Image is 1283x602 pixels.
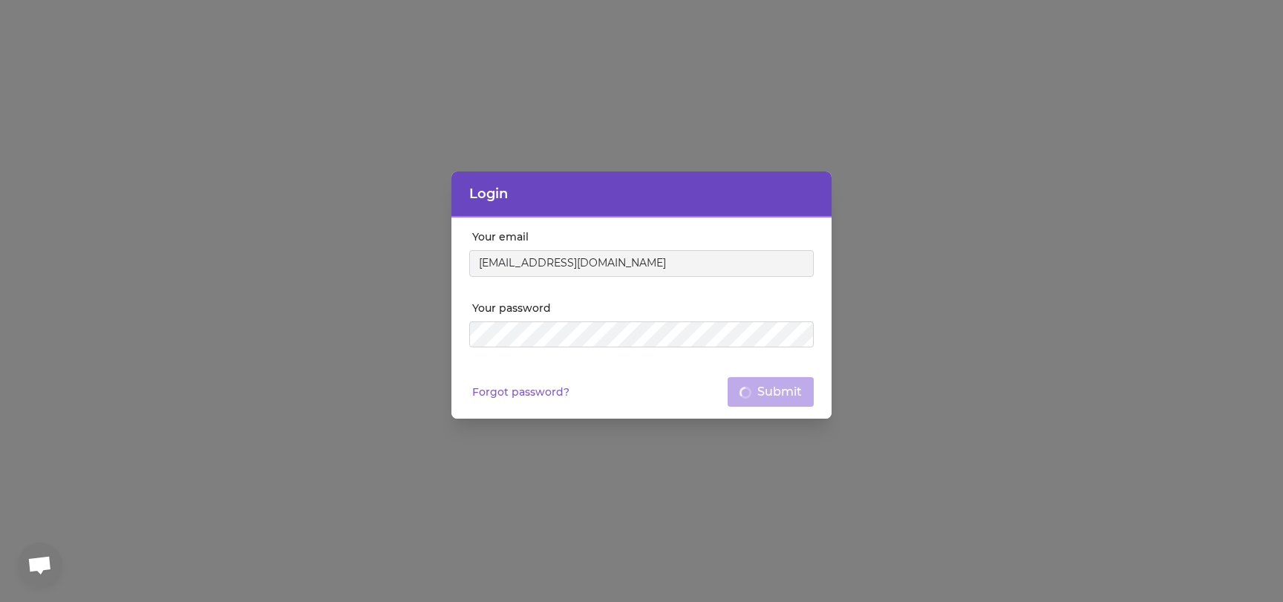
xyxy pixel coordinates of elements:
div: Open chat [18,543,62,587]
a: Forgot password? [472,385,569,399]
input: Email [469,250,814,277]
header: Login [451,171,832,217]
button: Submit [728,377,814,407]
label: Your password [472,301,814,315]
label: Your email [472,229,814,244]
